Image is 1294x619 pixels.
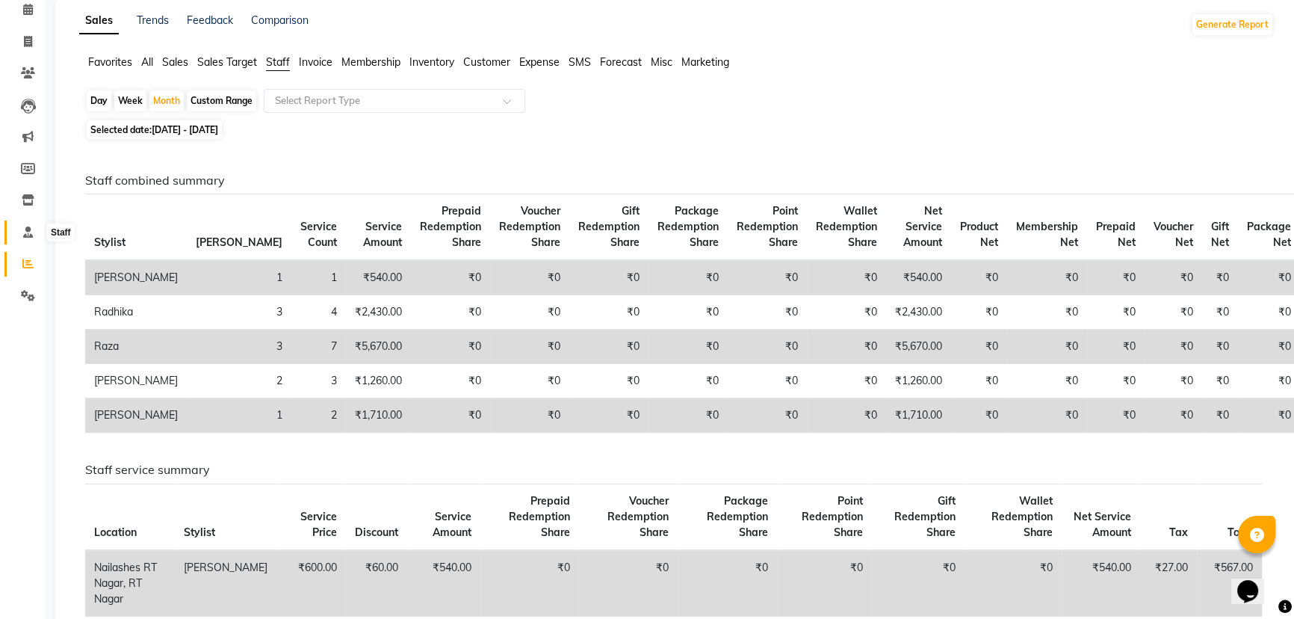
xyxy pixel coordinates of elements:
td: [PERSON_NAME] [85,398,187,433]
td: ₹0 [951,295,1007,330]
td: ₹540.00 [407,550,480,617]
td: ₹0 [490,330,569,364]
div: Day [87,90,111,111]
td: ₹0 [480,550,579,617]
span: Tax [1169,526,1188,539]
td: ₹600.00 [276,550,346,617]
span: Invoice [299,55,332,69]
span: Package Redemption Share [707,494,768,539]
td: ₹0 [569,295,648,330]
span: Sales Target [197,55,257,69]
span: Gift Net [1211,220,1229,249]
span: Point Redemption Share [737,204,798,249]
td: Raza [85,330,187,364]
span: Service Count [300,220,337,249]
td: ₹0 [1202,398,1238,433]
td: ₹0 [951,330,1007,364]
td: ₹2,430.00 [346,295,411,330]
td: ₹0 [411,260,490,295]
span: Service Price [300,510,337,539]
span: Sales [162,55,188,69]
span: Gift Redemption Share [894,494,956,539]
span: Location [94,526,137,539]
td: ₹0 [807,398,886,433]
td: ₹0 [728,330,807,364]
td: ₹0 [807,295,886,330]
a: Trends [137,13,169,27]
span: Membership Net [1016,220,1078,249]
td: ₹0 [678,550,777,617]
td: ₹0 [728,398,807,433]
td: ₹0 [1087,398,1145,433]
span: Misc [651,55,672,69]
td: ₹0 [1145,260,1202,295]
span: Staff [266,55,290,69]
span: Package Net [1247,220,1291,249]
span: Net Service Amount [903,204,942,249]
span: Voucher Redemption Share [607,494,669,539]
div: Week [114,90,146,111]
div: Custom Range [187,90,256,111]
td: ₹5,670.00 [346,330,411,364]
iframe: chat widget [1231,559,1279,604]
td: ₹0 [1007,398,1087,433]
span: Point Redemption Share [802,494,863,539]
span: Service Amount [363,220,402,249]
td: ₹0 [1087,364,1145,398]
span: Voucher Net [1154,220,1193,249]
button: Generate Report [1192,14,1272,35]
td: ₹0 [728,295,807,330]
h6: Staff service summary [85,463,1262,477]
td: ₹0 [490,398,569,433]
td: ₹0 [1007,260,1087,295]
span: Stylist [94,235,126,249]
td: ₹0 [569,260,648,295]
span: Service Amount [433,510,471,539]
td: ₹0 [1007,330,1087,364]
td: 3 [187,330,291,364]
span: Prepaid Net [1096,220,1136,249]
td: ₹0 [1202,260,1238,295]
td: 3 [187,295,291,330]
td: ₹540.00 [346,260,411,295]
td: ₹0 [411,330,490,364]
td: ₹0 [411,295,490,330]
span: Inventory [409,55,454,69]
span: Discount [355,526,398,539]
span: Wallet Redemption Share [816,204,877,249]
span: Total [1228,526,1253,539]
td: ₹5,670.00 [886,330,951,364]
td: ₹0 [1202,364,1238,398]
td: ₹60.00 [346,550,407,617]
td: ₹0 [965,550,1062,617]
td: 1 [291,260,346,295]
td: [PERSON_NAME] [175,550,276,617]
td: ₹0 [807,330,886,364]
td: ₹0 [569,330,648,364]
td: ₹0 [951,364,1007,398]
td: ₹0 [648,295,728,330]
span: Prepaid Redemption Share [509,494,570,539]
td: ₹0 [648,330,728,364]
td: ₹0 [1202,295,1238,330]
td: ₹0 [1145,295,1202,330]
td: ₹0 [648,260,728,295]
td: ₹2,430.00 [886,295,951,330]
td: ₹1,710.00 [886,398,951,433]
span: Membership [341,55,400,69]
a: Sales [79,7,119,34]
h6: Staff combined summary [85,173,1262,188]
span: Net Service Amount [1074,510,1131,539]
td: ₹0 [1145,364,1202,398]
div: Staff [47,224,75,241]
span: [PERSON_NAME] [196,235,282,249]
span: Package Redemption Share [657,204,719,249]
td: 4 [291,295,346,330]
td: ₹1,260.00 [886,364,951,398]
td: 1 [187,398,291,433]
span: Selected date: [87,120,222,139]
span: Forecast [600,55,642,69]
td: ₹0 [579,550,678,617]
td: ₹0 [569,364,648,398]
td: [PERSON_NAME] [85,364,187,398]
